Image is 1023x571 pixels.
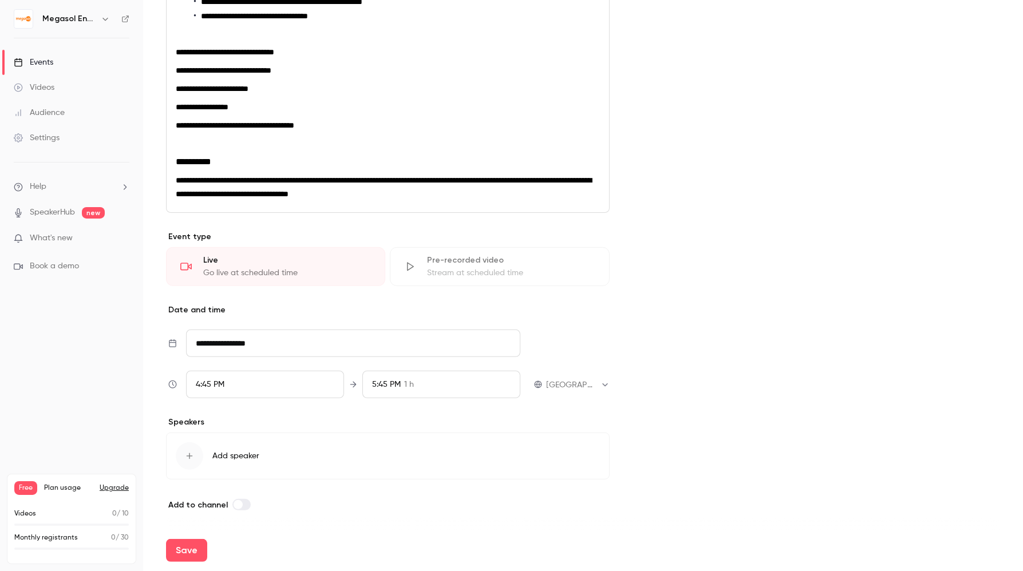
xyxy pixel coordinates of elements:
[427,267,595,279] div: Stream at scheduled time
[404,379,414,391] span: 1 h
[100,483,129,493] button: Upgrade
[14,10,33,28] img: Megasol Energie AG
[362,371,520,398] div: To
[14,107,65,118] div: Audience
[186,371,344,398] div: From
[372,380,401,388] span: 5:45 PM
[168,500,228,510] span: Add to channel
[14,533,78,543] p: Monthly registrants
[30,181,46,193] span: Help
[427,255,595,266] div: Pre-recorded video
[186,330,520,357] input: Tue, Feb 17, 2026
[30,260,79,272] span: Book a demo
[111,534,116,541] span: 0
[30,207,75,219] a: SpeakerHub
[112,509,129,519] p: / 10
[44,483,93,493] span: Plan usage
[111,533,129,543] p: / 30
[166,417,610,428] p: Speakers
[14,481,37,495] span: Free
[112,510,117,517] span: 0
[14,181,129,193] li: help-dropdown-opener
[14,57,53,68] div: Events
[166,247,385,286] div: LiveGo live at scheduled time
[14,509,36,519] p: Videos
[14,82,54,93] div: Videos
[116,233,129,244] iframe: Noticeable Trigger
[42,13,96,25] h6: Megasol Energie AG
[166,433,610,479] button: Add speaker
[166,304,610,316] p: Date and time
[166,231,610,243] p: Event type
[82,207,105,219] span: new
[196,380,224,388] span: 4:45 PM
[30,232,73,244] span: What's new
[166,539,207,562] button: Save
[203,267,371,279] div: Go live at scheduled time
[212,450,259,462] span: Add speaker
[547,379,610,391] div: [GEOGRAPHIC_DATA]/[GEOGRAPHIC_DATA]
[390,247,609,286] div: Pre-recorded videoStream at scheduled time
[14,132,60,144] div: Settings
[203,255,371,266] div: Live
